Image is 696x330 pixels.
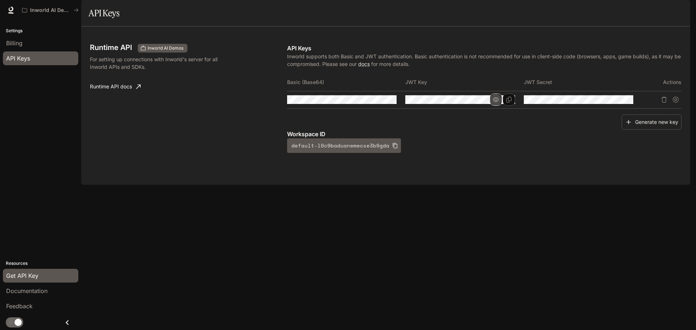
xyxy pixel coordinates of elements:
div: These keys will apply to your current workspace only [138,44,187,53]
p: Inworld supports both Basic and JWT authentication. Basic authentication is not recommended for u... [287,53,681,68]
span: Inworld AI Demos [145,45,186,51]
a: docs [358,61,370,67]
p: API Keys [287,44,681,53]
h1: API Keys [88,6,119,20]
a: Runtime API docs [87,79,144,94]
th: Basic (Base64) [287,74,405,91]
p: For setting up connections with Inworld's server for all Inworld APIs and SDKs. [90,55,233,71]
th: JWT Key [405,74,523,91]
button: Copy Key [503,93,515,106]
button: default-l0c9baduanemecse3b9gda [287,138,401,153]
button: All workspaces [19,3,82,17]
h3: Runtime API [90,44,132,51]
p: Inworld AI Demos [30,7,71,13]
button: Generate new key [622,114,681,130]
button: Delete API key [658,94,670,105]
p: Workspace ID [287,130,681,138]
th: JWT Secret [524,74,642,91]
th: Actions [642,74,681,91]
button: Suspend API key [670,94,681,105]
